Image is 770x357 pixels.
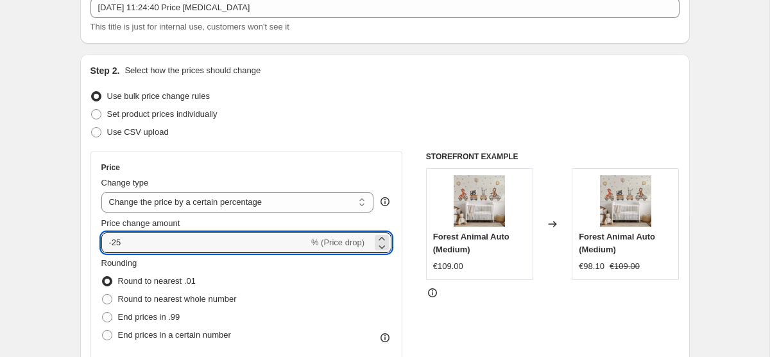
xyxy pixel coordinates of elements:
span: End prices in a certain number [118,330,231,340]
div: €98.10 [579,260,604,273]
span: Forest Animal Auto (Medium) [579,232,655,254]
div: €109.00 [433,260,463,273]
span: Use CSV upload [107,127,169,137]
span: Rounding [101,258,137,268]
span: Use bulk price change rules [107,91,210,101]
h6: STOREFRONT EXAMPLE [426,152,680,162]
h3: Price [101,162,120,173]
div: help [379,195,391,208]
img: nursery-wallpaper-smart-object-mockup-NW1011_a5e41c03-55d5-49ee-8932-5a27fa3f213f_80x.jpg [600,175,651,227]
img: nursery-wallpaper-smart-object-mockup-NW1011_a5e41c03-55d5-49ee-8932-5a27fa3f213f_80x.jpg [454,175,505,227]
span: Set product prices individually [107,109,218,119]
input: -15 [101,232,309,253]
span: End prices in .99 [118,312,180,322]
strike: €109.00 [610,260,640,273]
span: % (Price drop) [311,238,364,247]
span: Change type [101,178,149,187]
span: Round to nearest whole number [118,294,237,304]
span: This title is just for internal use, customers won't see it [90,22,289,31]
span: Round to nearest .01 [118,276,196,286]
h2: Step 2. [90,64,120,77]
span: Forest Animal Auto (Medium) [433,232,509,254]
p: Select how the prices should change [124,64,261,77]
span: Price change amount [101,218,180,228]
